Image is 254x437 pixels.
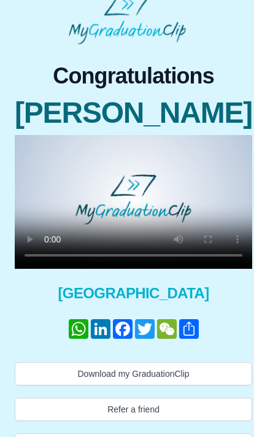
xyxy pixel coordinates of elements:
a: LinkedIn [90,319,112,339]
a: WhatsApp [67,319,90,339]
span: [GEOGRAPHIC_DATA] [15,284,252,303]
span: [PERSON_NAME] [15,98,252,128]
span: Congratulations [15,64,252,88]
a: Twitter [134,319,156,339]
a: Share [178,319,200,339]
a: Facebook [112,319,134,339]
button: Refer a friend [15,398,252,421]
a: WeChat [156,319,178,339]
button: Download my GraduationClip [15,362,252,385]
